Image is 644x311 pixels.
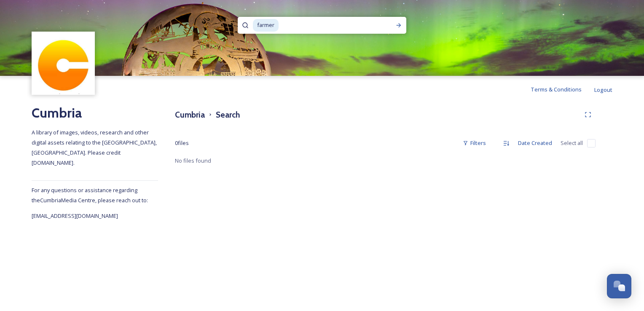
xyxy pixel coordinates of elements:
h3: Cumbria [175,109,205,121]
span: [EMAIL_ADDRESS][DOMAIN_NAME] [32,212,118,220]
span: Terms & Conditions [531,86,582,93]
span: No files found [175,157,211,164]
a: Terms & Conditions [531,84,594,94]
span: farmer [253,19,279,31]
span: 0 file s [175,139,189,147]
h3: Search [216,109,240,121]
h2: Cumbria [32,103,158,123]
div: Filters [459,135,490,151]
span: Select all [561,139,583,147]
span: For any questions or assistance regarding the Cumbria Media Centre, please reach out to: [32,186,148,204]
span: A library of images, videos, research and other digital assets relating to the [GEOGRAPHIC_DATA],... [32,129,158,166]
div: Date Created [514,135,556,151]
span: Logout [594,86,612,94]
button: Open Chat [607,274,631,298]
img: images.jpg [33,33,94,94]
